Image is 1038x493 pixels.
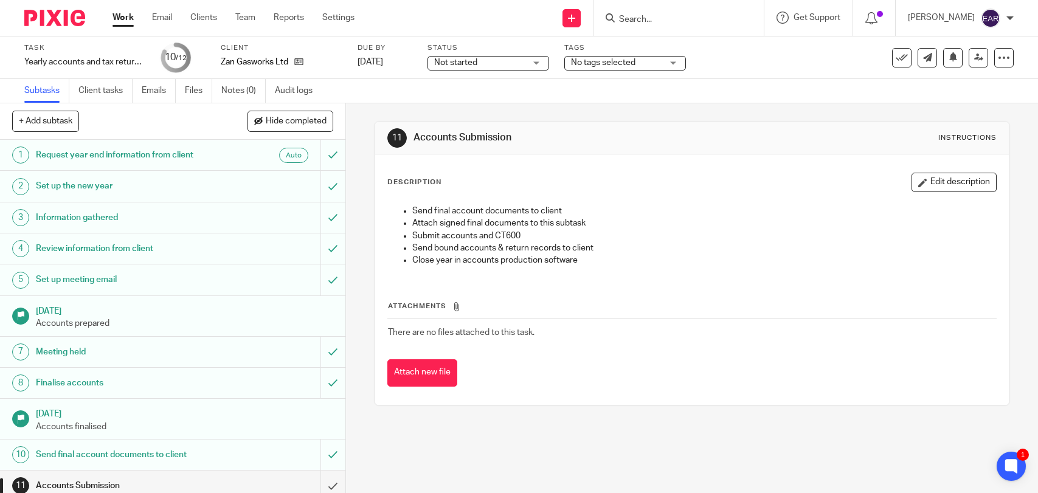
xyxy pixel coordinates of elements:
[275,79,322,103] a: Audit logs
[112,12,134,24] a: Work
[142,79,176,103] a: Emails
[12,343,29,360] div: 7
[36,317,333,329] p: Accounts prepared
[12,147,29,164] div: 1
[36,146,218,164] h1: Request year end information from client
[36,177,218,195] h1: Set up the new year
[36,421,333,433] p: Accounts finalised
[322,12,355,24] a: Settings
[78,79,133,103] a: Client tasks
[412,242,995,254] p: Send bound accounts & return records to client
[235,12,255,24] a: Team
[564,43,686,53] label: Tags
[36,302,333,317] h1: [DATE]
[152,12,172,24] a: Email
[387,178,441,187] p: Description
[24,56,146,68] div: Yearly accounts and tax return -Medical
[908,12,975,24] p: [PERSON_NAME]
[358,43,412,53] label: Due by
[412,217,995,229] p: Attach signed final documents to this subtask
[412,205,995,217] p: Send final account documents to client
[388,303,446,309] span: Attachments
[274,12,304,24] a: Reports
[221,43,342,53] label: Client
[165,50,187,64] div: 10
[12,240,29,257] div: 4
[24,10,85,26] img: Pixie
[247,111,333,131] button: Hide completed
[981,9,1000,28] img: svg%3E
[221,56,288,68] p: Zan Gasworks Ltd
[24,43,146,53] label: Task
[36,343,218,361] h1: Meeting held
[912,173,997,192] button: Edit description
[36,446,218,464] h1: Send final account documents to client
[571,58,635,67] span: No tags selected
[12,209,29,226] div: 3
[12,374,29,391] div: 8
[413,131,718,144] h1: Accounts Submission
[388,328,535,337] span: There are no files attached to this task.
[387,128,407,148] div: 11
[358,58,383,66] span: [DATE]
[12,446,29,463] div: 10
[12,111,79,131] button: + Add subtask
[434,58,477,67] span: Not started
[938,133,997,143] div: Instructions
[190,12,217,24] a: Clients
[387,359,457,387] button: Attach new file
[266,117,327,126] span: Hide completed
[412,254,995,266] p: Close year in accounts production software
[36,209,218,227] h1: Information gathered
[618,15,727,26] input: Search
[1017,449,1029,461] div: 1
[36,271,218,289] h1: Set up meeting email
[221,79,266,103] a: Notes (0)
[176,55,187,61] small: /12
[24,79,69,103] a: Subtasks
[279,148,308,163] div: Auto
[36,405,333,420] h1: [DATE]
[412,230,995,242] p: Submit accounts and CT600
[36,240,218,258] h1: Review information from client
[36,374,218,392] h1: Finalise accounts
[12,178,29,195] div: 2
[794,13,840,22] span: Get Support
[12,272,29,289] div: 5
[427,43,549,53] label: Status
[185,79,212,103] a: Files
